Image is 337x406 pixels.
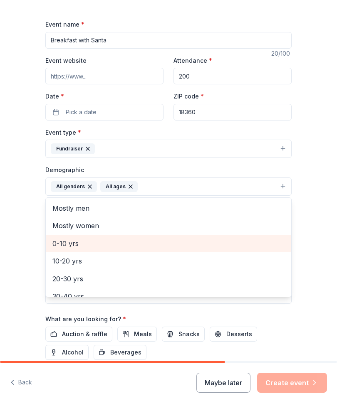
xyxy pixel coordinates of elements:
span: 10-20 yrs [52,256,285,266]
span: 30-40 yrs [52,291,285,302]
button: All gendersAll ages [45,177,292,196]
span: 0-10 yrs [52,238,285,249]
div: All genders [51,181,97,192]
div: All gendersAll ages [45,197,292,297]
span: Mostly women [52,220,285,231]
div: All ages [100,181,138,192]
span: Mostly men [52,203,285,214]
span: 20-30 yrs [52,273,285,284]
